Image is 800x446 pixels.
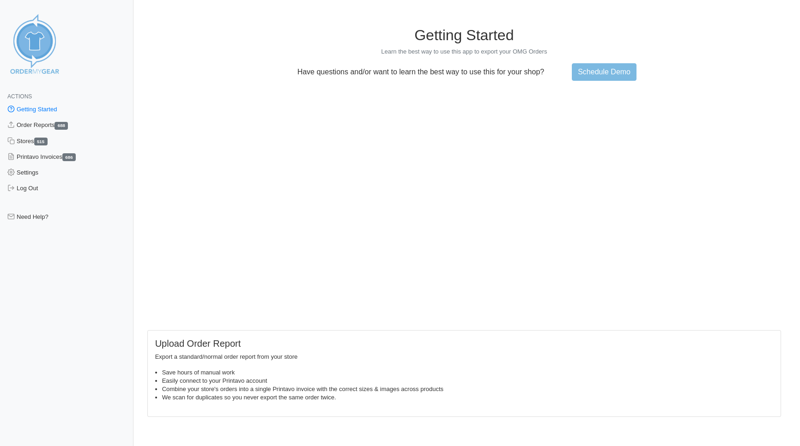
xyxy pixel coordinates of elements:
[162,377,773,385] li: Easily connect to your Printavo account
[62,153,76,161] span: 686
[7,93,32,100] span: Actions
[155,338,773,349] h5: Upload Order Report
[292,68,550,76] p: Have questions and/or want to learn the best way to use this for your shop?
[155,353,773,361] p: Export a standard/normal order report from your store
[147,48,781,56] p: Learn the best way to use this app to export your OMG Orders
[162,393,773,402] li: We scan for duplicates so you never export the same order twice.
[572,63,636,81] a: Schedule Demo
[162,385,773,393] li: Combine your store's orders into a single Printavo invoice with the correct sizes & images across...
[147,26,781,44] h1: Getting Started
[34,138,48,145] span: 515
[55,122,68,130] span: 688
[162,368,773,377] li: Save hours of manual work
